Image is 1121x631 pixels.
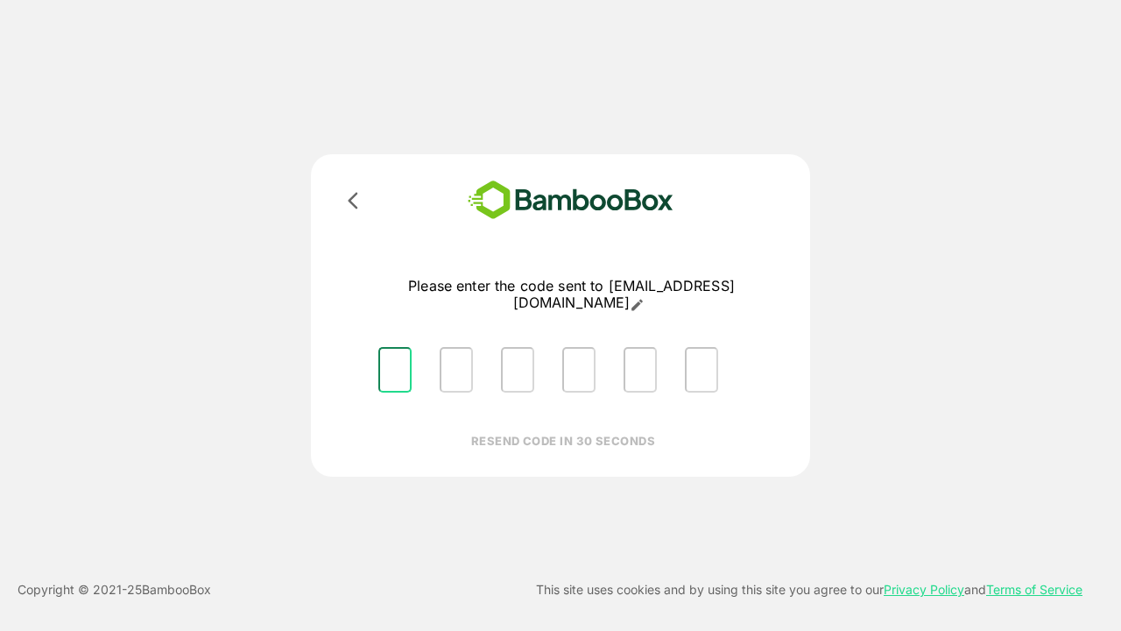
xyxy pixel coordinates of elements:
input: Please enter OTP character 6 [685,347,718,393]
a: Privacy Policy [884,582,964,597]
img: bamboobox [442,175,699,225]
p: Please enter the code sent to [EMAIL_ADDRESS][DOMAIN_NAME] [364,278,779,312]
input: Please enter OTP character 1 [378,347,412,393]
input: Please enter OTP character 3 [501,347,534,393]
input: Please enter OTP character 5 [624,347,657,393]
p: This site uses cookies and by using this site you agree to our and [536,579,1082,600]
input: Please enter OTP character 4 [562,347,596,393]
p: Copyright © 2021- 25 BambooBox [18,579,211,600]
input: Please enter OTP character 2 [440,347,473,393]
a: Terms of Service [986,582,1082,597]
